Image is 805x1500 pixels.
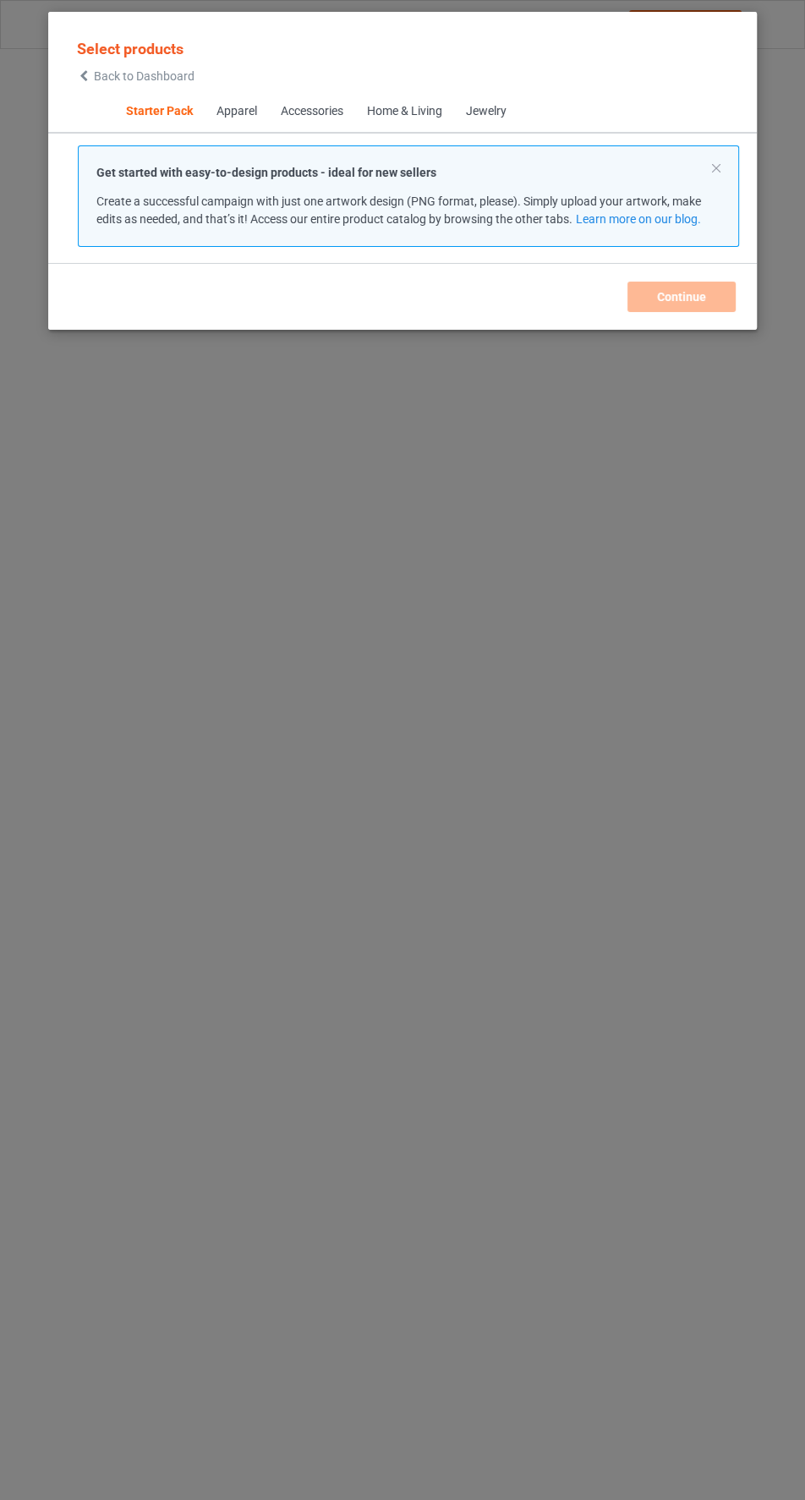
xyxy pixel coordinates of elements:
[115,91,205,132] span: Starter Pack
[282,103,344,120] div: Accessories
[96,194,701,226] span: Create a successful campaign with just one artwork design (PNG format, please). Simply upload you...
[96,166,436,179] strong: Get started with easy-to-design products - ideal for new sellers
[368,103,443,120] div: Home & Living
[94,69,194,83] span: Back to Dashboard
[576,212,701,226] a: Learn more on our blog.
[217,103,258,120] div: Apparel
[77,40,183,57] span: Select products
[467,103,507,120] div: Jewelry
